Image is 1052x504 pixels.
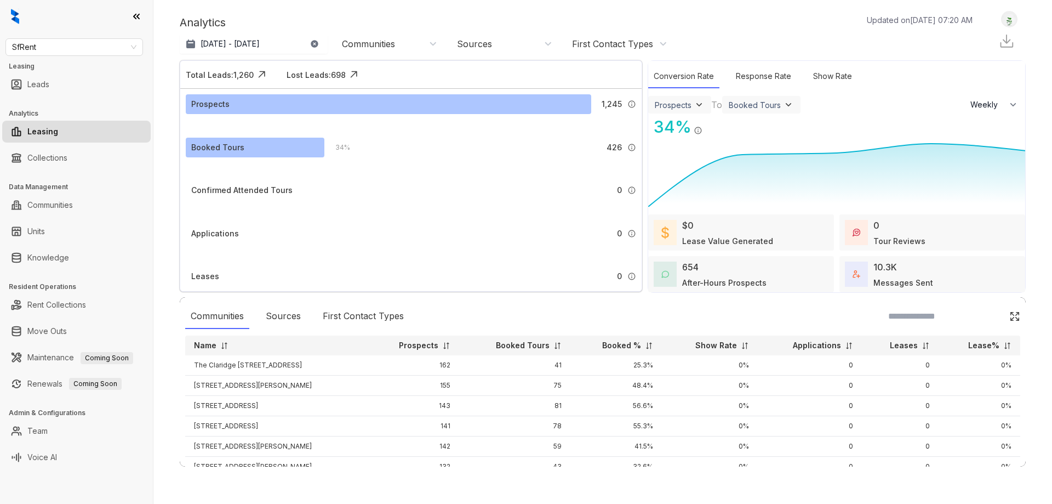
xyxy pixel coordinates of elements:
[862,437,939,457] td: 0
[873,277,933,288] div: Messages Sent
[27,294,86,316] a: Rent Collections
[939,376,1020,396] td: 0%
[758,457,862,477] td: 0
[998,33,1015,49] img: Download
[180,34,328,54] button: [DATE] - [DATE]
[702,116,719,133] img: Click Icon
[570,457,662,477] td: 32.6%
[617,228,622,240] span: 0
[939,416,1020,437] td: 0%
[27,247,69,269] a: Knowledge
[890,340,918,351] p: Leases
[627,229,636,238] img: Info
[617,184,622,196] span: 0
[758,355,862,376] td: 0
[367,416,459,437] td: 141
[711,98,722,111] div: To
[862,376,939,396] td: 0
[191,184,293,196] div: Confirmed Attended Tours
[741,342,749,350] img: sorting
[2,194,151,216] li: Communities
[180,14,226,31] p: Analytics
[570,437,662,457] td: 41.5%
[1009,311,1020,322] img: Click Icon
[27,121,58,143] a: Leasing
[185,457,367,477] td: [STREET_ADDRESS][PERSON_NAME]
[939,457,1020,477] td: 0%
[2,420,151,442] li: Team
[185,437,367,457] td: [STREET_ADDRESS][PERSON_NAME]
[873,219,879,232] div: 0
[1003,342,1011,350] img: sorting
[201,38,260,49] p: [DATE] - [DATE]
[367,376,459,396] td: 155
[662,376,757,396] td: 0%
[570,396,662,416] td: 56.6%
[69,378,122,390] span: Coming Soon
[27,420,48,442] a: Team
[602,340,641,351] p: Booked %
[730,65,797,88] div: Response Rate
[873,235,925,247] div: Tour Reviews
[191,270,219,282] div: Leases
[191,98,230,110] div: Prospects
[9,61,153,71] h3: Leasing
[553,342,562,350] img: sorting
[191,228,239,240] div: Applications
[682,235,773,247] div: Lease Value Generated
[260,304,306,329] div: Sources
[27,373,122,395] a: RenewalsComing Soon
[655,100,691,110] div: Prospects
[970,99,1004,110] span: Weekly
[12,39,136,55] span: SfRent
[459,457,571,477] td: 43
[2,247,151,269] li: Knowledge
[939,437,1020,457] td: 0%
[27,320,67,342] a: Move Outs
[922,342,930,350] img: sorting
[317,304,409,329] div: First Contact Types
[627,272,636,281] img: Info
[758,416,862,437] td: 0
[367,396,459,416] td: 143
[793,340,841,351] p: Applications
[367,457,459,477] td: 132
[459,437,571,457] td: 59
[627,100,636,109] img: Info
[185,396,367,416] td: [STREET_ADDRESS]
[1002,14,1017,25] img: UserAvatar
[617,270,622,282] span: 0
[220,342,228,350] img: sorting
[27,194,73,216] a: Communities
[185,304,249,329] div: Communities
[457,38,492,50] div: Sources
[853,270,860,278] img: TotalFum
[862,355,939,376] td: 0
[459,376,571,396] td: 75
[2,220,151,242] li: Units
[2,347,151,369] li: Maintenance
[939,396,1020,416] td: 0%
[9,408,153,418] h3: Admin & Configurations
[862,396,939,416] td: 0
[661,226,669,239] img: LeaseValue
[570,376,662,396] td: 48.4%
[324,141,350,154] div: 34 %
[570,355,662,376] td: 25.3%
[2,373,151,395] li: Renewals
[2,147,151,169] li: Collections
[648,65,719,88] div: Conversion Rate
[808,65,857,88] div: Show Rate
[194,340,216,351] p: Name
[662,396,757,416] td: 0%
[287,69,346,81] div: Lost Leads: 698
[662,416,757,437] td: 0%
[367,437,459,457] td: 142
[186,69,254,81] div: Total Leads: 1,260
[2,121,151,143] li: Leasing
[645,342,653,350] img: sorting
[939,355,1020,376] td: 0%
[662,355,757,376] td: 0%
[682,277,767,288] div: After-Hours Prospects
[399,340,438,351] p: Prospects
